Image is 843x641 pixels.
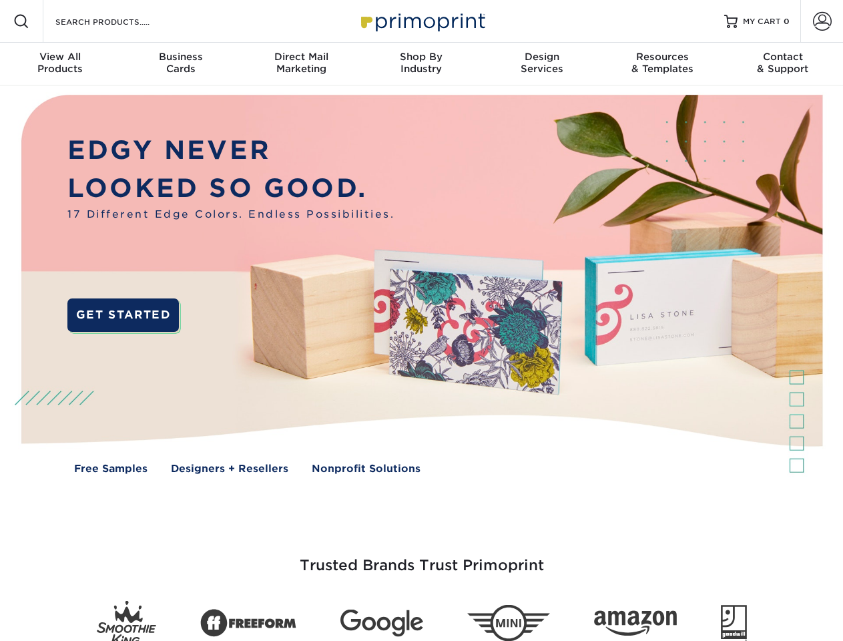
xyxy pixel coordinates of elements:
span: 17 Different Edge Colors. Endless Possibilities. [67,207,394,222]
span: 0 [784,17,790,26]
h3: Trusted Brands Trust Primoprint [31,525,812,590]
a: DesignServices [482,43,602,85]
span: Design [482,51,602,63]
a: BusinessCards [120,43,240,85]
img: Google [340,610,423,637]
span: Resources [602,51,722,63]
div: Industry [361,51,481,75]
a: GET STARTED [67,298,179,332]
a: Resources& Templates [602,43,722,85]
div: & Support [723,51,843,75]
a: Direct MailMarketing [241,43,361,85]
a: Nonprofit Solutions [312,461,420,477]
span: Business [120,51,240,63]
img: Primoprint [355,7,489,35]
a: Contact& Support [723,43,843,85]
a: Free Samples [74,461,148,477]
img: Amazon [594,611,677,636]
span: Shop By [361,51,481,63]
p: LOOKED SO GOOD. [67,170,394,208]
div: Marketing [241,51,361,75]
input: SEARCH PRODUCTS..... [54,13,184,29]
img: Goodwill [721,605,747,641]
div: Services [482,51,602,75]
p: EDGY NEVER [67,132,394,170]
div: & Templates [602,51,722,75]
span: Contact [723,51,843,63]
span: Direct Mail [241,51,361,63]
a: Shop ByIndustry [361,43,481,85]
span: MY CART [743,16,781,27]
a: Designers + Resellers [171,461,288,477]
div: Cards [120,51,240,75]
